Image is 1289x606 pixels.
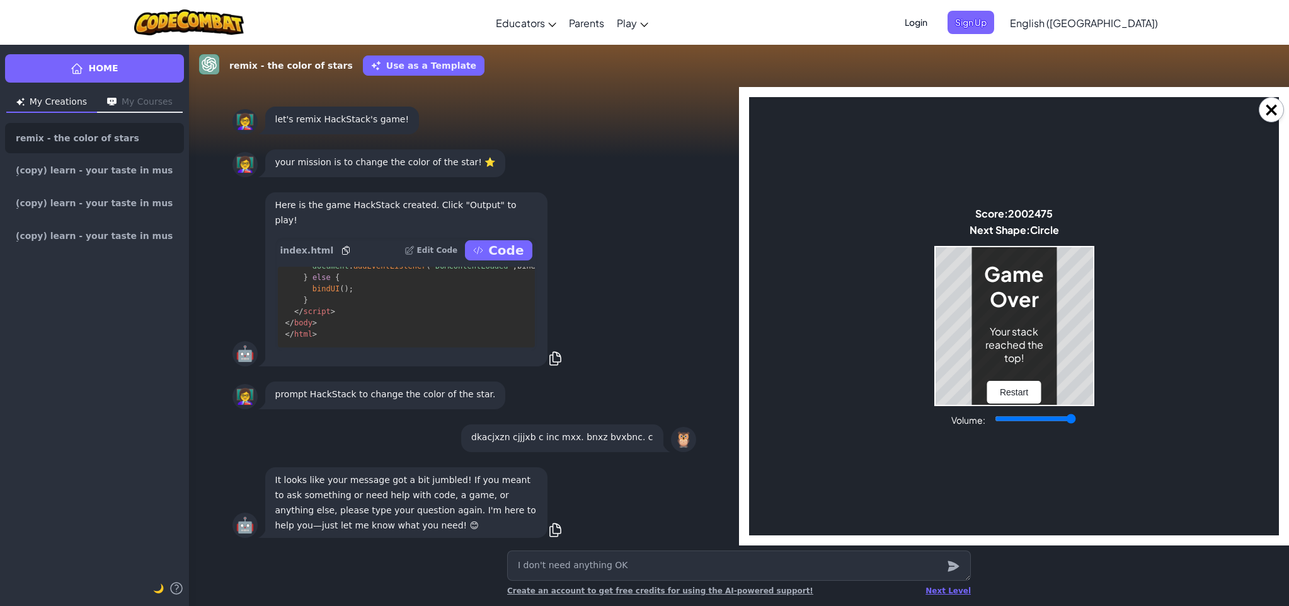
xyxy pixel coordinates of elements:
span: (copy) learn - your taste in music [16,199,173,209]
button: My Creations [6,93,97,113]
span: Play [617,16,637,30]
a: (copy) learn - your taste in music [5,156,184,186]
div: Score: [221,110,310,123]
span: } [303,273,307,282]
button: Sign Up [948,11,994,34]
span: 🌙 [153,583,164,593]
span: English ([GEOGRAPHIC_DATA]) [1010,16,1158,30]
span: index.html [280,244,334,257]
a: (copy) learn - your taste in music [5,189,184,219]
span: Educators [496,16,545,30]
div: Next Shape: [221,126,310,139]
span: ) [344,284,348,293]
span: } [303,296,307,305]
button: Edit Code [404,240,458,260]
div: 🦉 [671,427,696,452]
img: Icon [16,98,25,106]
span: Create an account to get free credits for using the AI-powered support! [507,586,813,595]
a: remix - the color of stars [5,123,184,153]
a: Play [610,6,655,40]
button: Restart [238,284,292,306]
p: dkacjxzn cjjjxb c inc mxx. bnxz bvxbnc. c [471,429,653,445]
a: English ([GEOGRAPHIC_DATA]) [1004,6,1164,40]
span: else [312,273,331,282]
p: It looks like your message got a bit jumbled! If you meant to ask something or need help with cod... [275,472,537,533]
span: 2002475 [259,110,304,123]
img: Icon [107,98,117,106]
div: 🤖 [232,341,258,366]
span: ( [340,284,344,293]
span: ; [349,284,353,293]
a: Educators [490,6,563,40]
span: > [312,318,317,327]
button: Use as a Template [363,55,484,76]
span: { [335,273,340,282]
p: Code [488,242,524,259]
p: Here is the game HackStack created. Click "Output" to play! [275,197,537,228]
span: </ [294,307,303,316]
a: (copy) learn - your taste in music [5,221,184,252]
p: Edit Code [417,245,458,255]
span: (copy) learn - your taste in music [16,231,173,242]
p: let's remix HackStack's game! [275,112,410,127]
div: 🤖 [232,513,258,538]
span: (copy) learn - your taste in music [16,166,173,176]
button: Login [897,11,935,34]
div: 👩‍🏫 [232,109,258,134]
span: </ [285,330,294,339]
span: </ [285,318,294,327]
p: Your stack reached the top! [235,228,295,267]
label: Volume: [202,317,236,329]
span: remix - the color of stars [16,134,139,143]
p: prompt HackStack to change the color of the star. [275,387,496,402]
button: Code [465,240,532,260]
a: Home [5,54,184,83]
span: body [294,318,312,327]
a: Parents [563,6,610,40]
span: script [303,307,330,316]
div: 👩‍🏫 [232,152,258,177]
span: > [331,307,335,316]
p: your mission is to change the color of the star! ⭐ [275,154,496,170]
div: Next Level [925,586,971,596]
strong: remix - the color of stars [229,59,353,73]
span: Circle [281,126,310,139]
span: bindUI [312,284,340,293]
button: 🌙 [153,581,164,596]
span: html [294,330,312,339]
div: 👩‍🏫 [232,384,258,409]
h1: Game Over [235,164,295,214]
img: CodeCombat logo [134,9,244,35]
button: Close [1259,97,1284,122]
span: Home [88,62,118,75]
span: > [312,330,317,339]
img: GPT-4 [199,54,219,74]
button: My Courses [97,93,183,113]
